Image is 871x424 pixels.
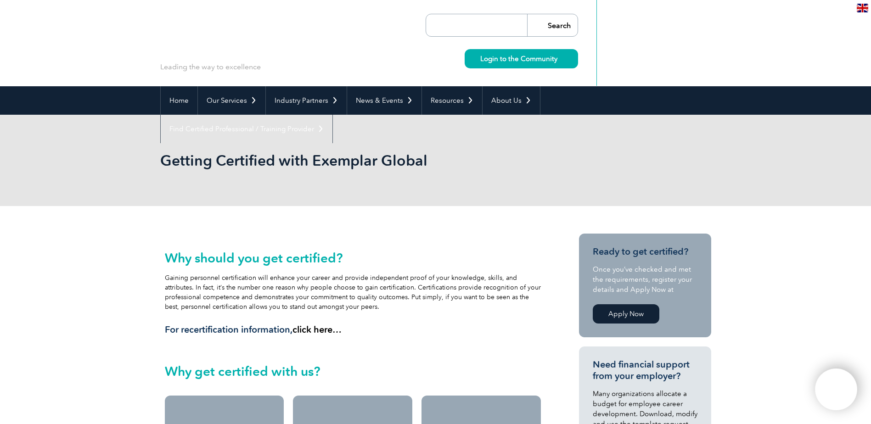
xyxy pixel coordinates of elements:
h3: For recertification information, [165,324,541,335]
a: Find Certified Professional / Training Provider [161,115,332,143]
h3: Need financial support from your employer? [593,359,697,382]
img: en [857,4,868,12]
p: Once you’ve checked and met the requirements, register your details and Apply Now at [593,264,697,295]
h2: Why get certified with us? [165,364,541,379]
a: click here… [292,324,342,335]
input: Search [527,14,578,36]
img: svg+xml;nitro-empty-id=MzYyOjIyMw==-1;base64,PHN2ZyB2aWV3Qm94PSIwIDAgMTEgMTEiIHdpZHRoPSIxMSIgaGVp... [557,56,562,61]
a: Our Services [198,86,265,115]
a: Industry Partners [266,86,347,115]
h1: Getting Certified with Exemplar Global [160,151,513,169]
a: Resources [422,86,482,115]
a: Home [161,86,197,115]
h2: Why should you get certified? [165,251,541,265]
div: Gaining personnel certification will enhance your career and provide independent proof of your kn... [165,251,541,335]
a: Login to the Community [465,49,578,68]
a: Apply Now [593,304,659,324]
h3: Ready to get certified? [593,246,697,257]
img: svg+xml;nitro-empty-id=MTEzNDoxMTY=-1;base64,PHN2ZyB2aWV3Qm94PSIwIDAgNDAwIDQwMCIgd2lkdGg9IjQwMCIg... [825,378,848,401]
p: Leading the way to excellence [160,62,261,72]
a: About Us [483,86,540,115]
a: News & Events [347,86,421,115]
